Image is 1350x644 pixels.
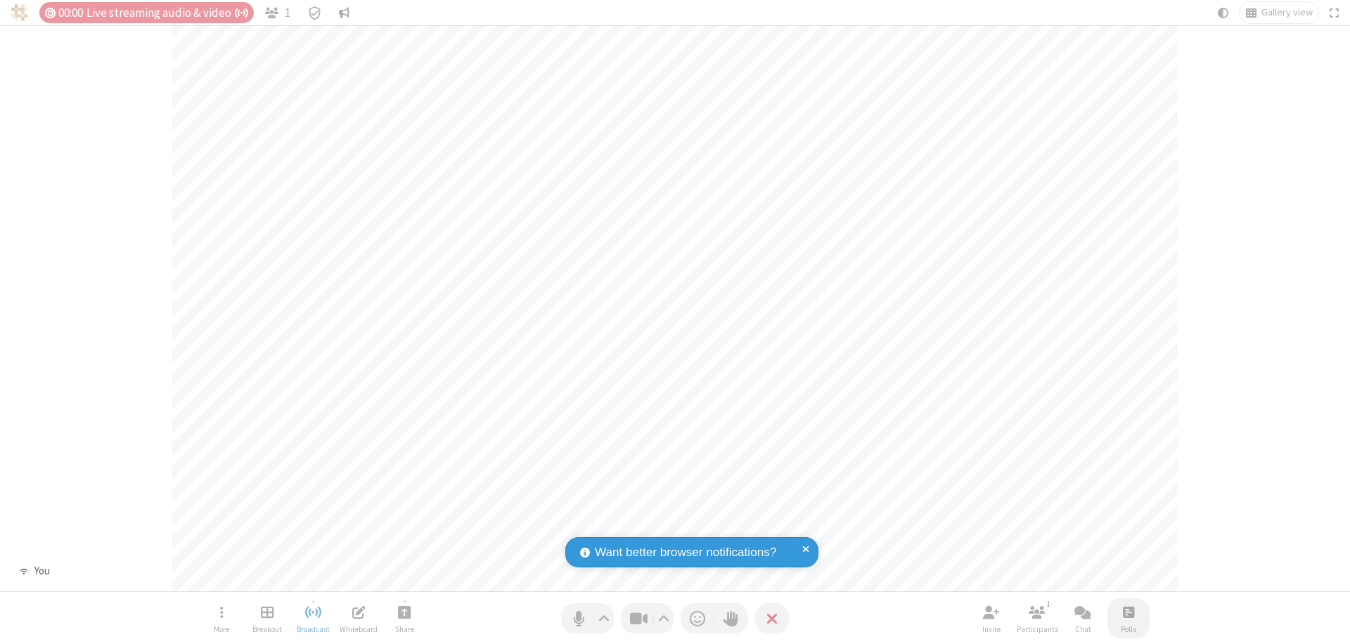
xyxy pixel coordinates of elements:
span: Chat [1075,625,1091,633]
span: Share [395,625,414,633]
span: Participants [1017,625,1058,633]
span: More [214,625,229,633]
button: Invite participants (⌘+Shift+I) [970,598,1012,638]
div: You [29,563,55,579]
button: Open shared whiteboard [337,598,380,638]
span: Invite [982,625,1001,633]
button: Open participant list [1016,598,1058,638]
span: Polls [1121,625,1136,633]
button: Mute (⌘+Shift+A) [561,603,614,633]
button: Start sharing [383,598,425,638]
button: Open participant list [259,2,296,23]
button: Change layout [1240,2,1318,23]
span: 00:00 [58,6,83,20]
button: Video setting [655,603,674,633]
span: Live streaming audio & video [86,6,248,20]
span: Whiteboard [340,625,378,633]
button: Stop video (⌘+Shift+V) [621,603,674,633]
span: Gallery view [1261,7,1313,18]
button: Stop broadcast [292,598,334,638]
button: Fullscreen [1324,2,1345,23]
button: Open chat [1062,598,1104,638]
button: Send a reaction [681,603,714,633]
button: Open menu [200,598,243,638]
button: Conversation [333,2,356,23]
button: Audio settings [595,603,614,633]
div: 1 [1043,598,1055,610]
span: Broadcast [297,625,330,633]
div: Meeting details Encryption enabled [301,2,328,23]
span: Breakout [252,625,282,633]
button: Open poll [1107,598,1150,638]
span: Want better browser notifications? [595,543,776,562]
span: Auto broadcast is active [234,7,248,19]
button: End or leave meeting [755,603,789,633]
span: 1 [285,6,290,20]
div: Timer [39,2,254,23]
img: QA Selenium DO NOT DELETE OR CHANGE [11,4,28,21]
button: Manage Breakout Rooms [246,598,288,638]
button: Raise hand [714,603,748,633]
button: Using system theme [1212,2,1235,23]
